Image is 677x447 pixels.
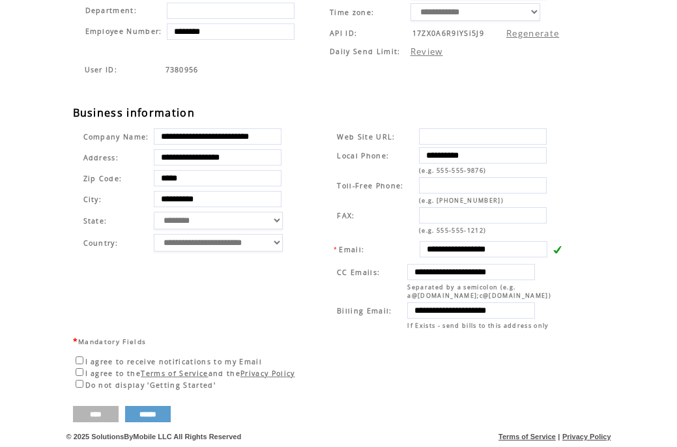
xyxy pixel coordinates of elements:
[337,151,389,160] span: Local Phone:
[412,29,484,38] span: 17ZX0A6R9IYSi5J9
[337,306,392,315] span: Billing Email:
[506,27,559,39] a: Regenerate
[337,132,395,141] span: Web Site URL:
[411,46,443,57] a: Review
[83,238,119,248] span: Country:
[141,369,208,378] a: Terms of Service
[85,369,141,378] span: I agree to the
[330,29,357,38] span: API ID:
[83,132,149,141] span: Company Name:
[419,196,504,205] span: (e.g. [PHONE_NUMBER])
[85,65,118,74] span: Indicates the agent code for sign up page with sales agent or reseller tracking code
[337,268,380,277] span: CC Emails:
[330,47,401,56] span: Daily Send Limit:
[498,433,556,440] a: Terms of Service
[85,381,216,390] span: Do not display 'Getting Started'
[73,106,195,120] span: Business information
[240,369,295,378] a: Privacy Policy
[66,433,242,440] span: © 2025 SolutionsByMobile LLC All Rights Reserved
[407,283,551,300] span: Separated by a semicolon (e.g. a@[DOMAIN_NAME];c@[DOMAIN_NAME])
[553,245,562,254] img: v.gif
[166,65,199,74] span: Indicates the agent code for sign up page with sales agent or reseller tracking code
[558,433,560,440] span: |
[83,216,149,225] span: State:
[85,27,162,36] span: Employee Number:
[337,181,403,190] span: Toll-Free Phone:
[83,195,102,204] span: City:
[339,245,364,254] span: Email:
[78,337,146,346] span: Mandatory Fields
[85,6,137,15] span: Department:
[337,211,354,220] span: FAX:
[419,166,486,175] span: (e.g. 555-555-9876)
[330,8,374,17] span: Time zone:
[562,433,611,440] a: Privacy Policy
[419,226,486,235] span: (e.g. 555-555-1212)
[209,369,240,378] span: and the
[407,321,549,330] span: If Exists - send bills to this address only
[83,153,119,162] span: Address:
[83,174,122,183] span: Zip Code:
[85,357,263,366] span: I agree to receive notifications to my Email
